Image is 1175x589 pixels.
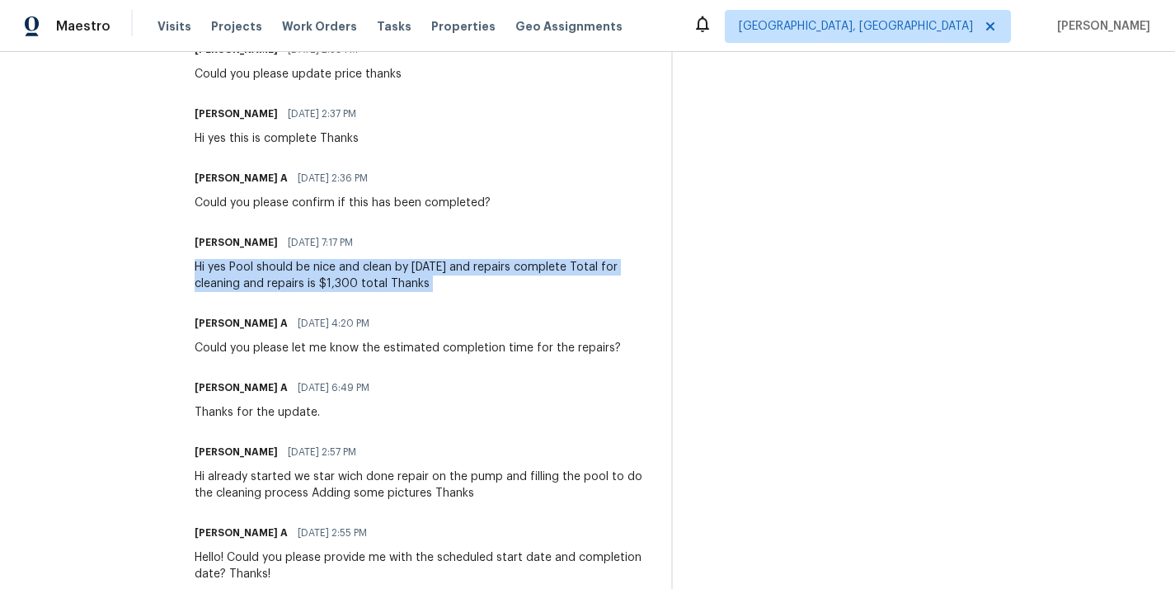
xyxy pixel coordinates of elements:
[377,21,411,32] span: Tasks
[195,404,379,421] div: Thanks for the update.
[288,106,356,122] span: [DATE] 2:37 PM
[298,315,369,332] span: [DATE] 4:20 PM
[195,469,651,502] div: Hi already started we star wich done repair on the pump and filling the pool to do the cleaning p...
[195,170,288,186] h6: [PERSON_NAME] A
[288,234,353,251] span: [DATE] 7:17 PM
[195,130,366,147] div: Hi yes this is complete Thanks
[195,234,278,251] h6: [PERSON_NAME]
[431,18,496,35] span: Properties
[157,18,191,35] span: Visits
[298,170,368,186] span: [DATE] 2:36 PM
[515,18,623,35] span: Geo Assignments
[195,195,491,211] div: Could you please confirm if this has been completed?
[298,525,367,541] span: [DATE] 2:55 PM
[195,549,651,582] div: Hello! Could you please provide me with the scheduled start date and completion date? Thanks!
[195,259,651,292] div: Hi yes Pool should be nice and clean by [DATE] and repairs complete Total for cleaning and repair...
[288,444,356,460] span: [DATE] 2:57 PM
[56,18,110,35] span: Maestro
[195,66,402,82] div: Could you please update price thanks
[195,340,621,356] div: Could you please let me know the estimated completion time for the repairs?
[195,106,278,122] h6: [PERSON_NAME]
[739,18,973,35] span: [GEOGRAPHIC_DATA], [GEOGRAPHIC_DATA]
[195,315,288,332] h6: [PERSON_NAME] A
[1050,18,1150,35] span: [PERSON_NAME]
[195,379,288,396] h6: [PERSON_NAME] A
[282,18,357,35] span: Work Orders
[195,525,288,541] h6: [PERSON_NAME] A
[298,379,369,396] span: [DATE] 6:49 PM
[211,18,262,35] span: Projects
[195,444,278,460] h6: [PERSON_NAME]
